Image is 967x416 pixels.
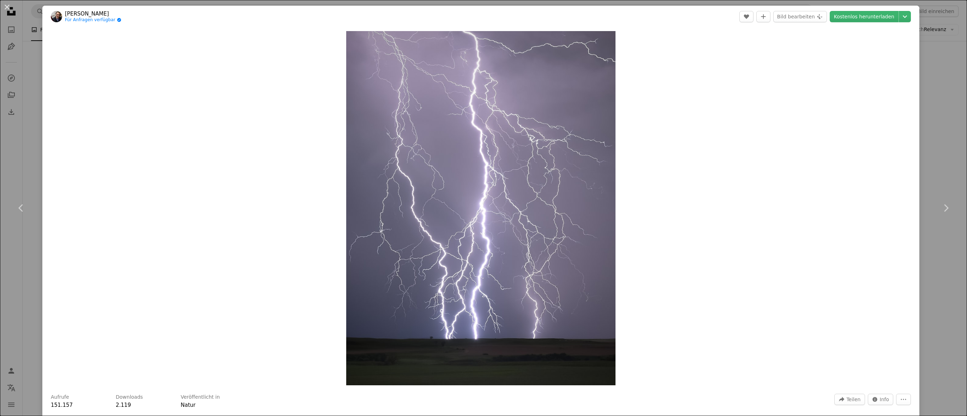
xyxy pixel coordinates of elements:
h3: Downloads [116,394,143,401]
button: Bild bearbeiten [773,11,827,22]
button: Statistiken zu diesem Bild [868,394,894,405]
button: Dieses Bild heranzoomen [346,31,615,385]
span: Teilen [846,394,860,405]
a: Kostenlos herunterladen [830,11,899,22]
h3: Aufrufe [51,394,69,401]
span: Info [880,394,889,405]
button: Zu Kollektion hinzufügen [756,11,770,22]
a: Weiter [925,174,967,242]
img: Zum Profil von Greg Johnson [51,11,62,22]
span: 151.157 [51,402,73,408]
button: Weitere Aktionen [896,394,911,405]
button: Gefällt mir [739,11,753,22]
a: Natur [181,402,196,408]
button: Dieses Bild teilen [834,394,865,405]
h3: Veröffentlicht in [181,394,220,401]
button: Downloadgröße auswählen [899,11,911,22]
span: 2.119 [116,402,131,408]
a: [PERSON_NAME] [65,10,121,17]
img: Ein Blitz schlägt über einen bewölkten Himmel ein [346,31,615,385]
a: Für Anfragen verfügbar [65,17,121,23]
